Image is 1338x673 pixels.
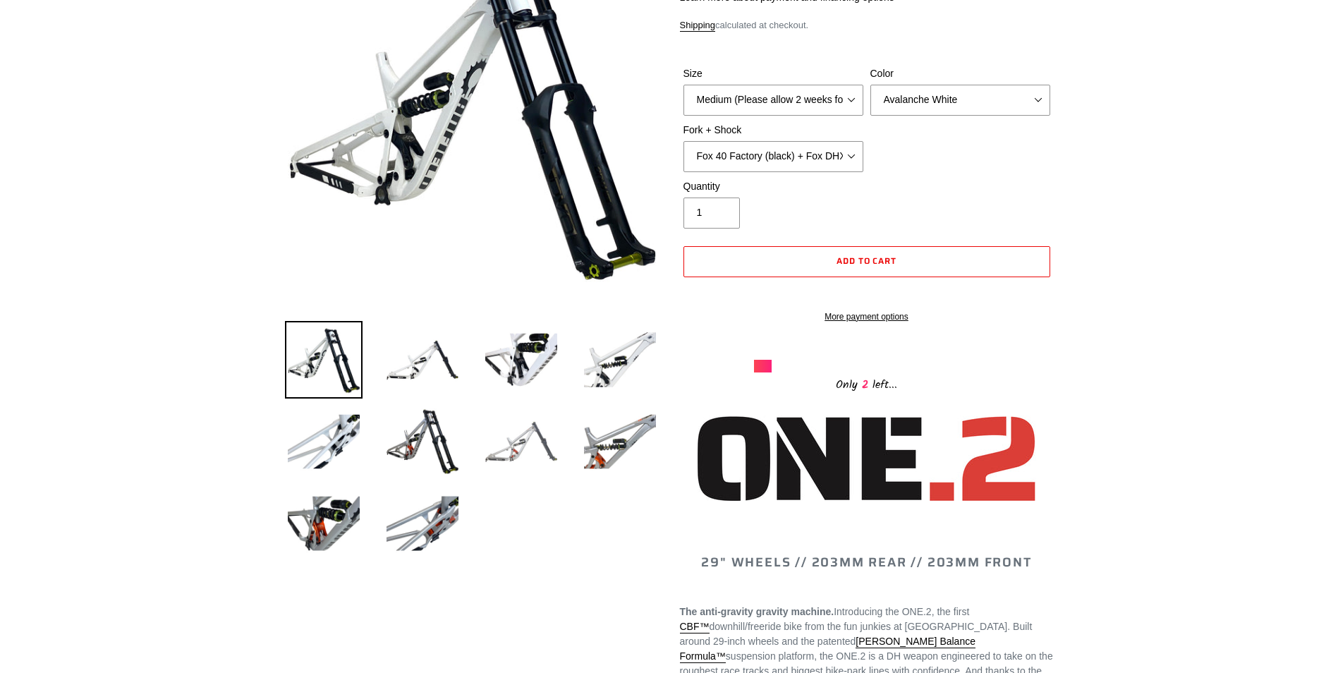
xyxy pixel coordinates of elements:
img: Load image into Gallery viewer, ONE.2 DH - Frame, Shock + Fork [285,403,363,480]
div: Only left... [754,372,980,394]
a: Shipping [680,20,716,32]
img: Load image into Gallery viewer, ONE.2 DH - Frame, Shock + Fork [285,485,363,562]
img: Load image into Gallery viewer, ONE.2 DH - Frame, Shock + Fork [581,321,659,399]
label: Quantity [683,179,863,194]
button: Add to cart [683,246,1050,277]
img: Load image into Gallery viewer, ONE.2 DH - Frame, Shock + Fork [285,321,363,399]
strong: The anti-gravity gravity machine. [680,606,834,617]
img: Load image into Gallery viewer, ONE.2 DH - Frame, Shock + Fork [384,321,461,399]
span: 2 [858,376,872,394]
label: Size [683,66,863,81]
span: Add to cart [837,254,897,267]
label: Fork + Shock [683,123,863,138]
a: CBF™ [680,621,710,633]
a: [PERSON_NAME] Balance Formula™ [680,636,975,663]
span: 29" WHEELS // 203MM REAR // 203MM FRONT [701,552,1031,572]
div: calculated at checkout. [680,18,1054,32]
img: Load image into Gallery viewer, ONE.2 DH - Frame, Shock + Fork [581,403,659,480]
a: More payment options [683,310,1050,323]
img: Load image into Gallery viewer, ONE.2 DH - Frame, Shock + Fork [384,403,461,480]
img: Load image into Gallery viewer, ONE.2 DH - Frame, Shock + Fork [384,485,461,562]
img: Load image into Gallery viewer, ONE.2 DH - Frame, Shock + Fork [482,321,560,399]
label: Color [870,66,1050,81]
img: Load image into Gallery viewer, ONE.2 DH - Frame, Shock + Fork [482,403,560,480]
